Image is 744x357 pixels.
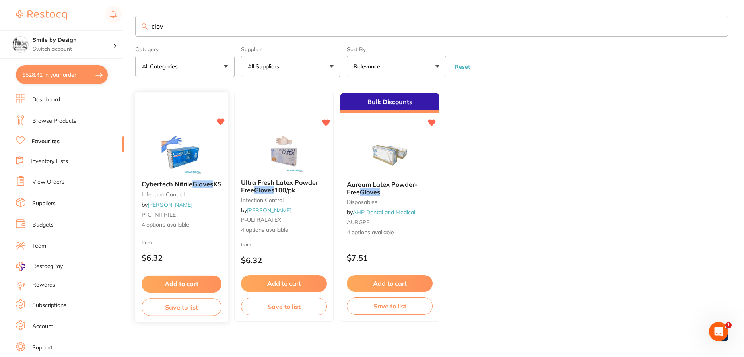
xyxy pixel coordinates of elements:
[360,188,380,196] em: Gloves
[31,138,60,146] a: Favourites
[241,275,327,292] button: Add to cart
[135,56,235,77] button: All Categories
[347,275,433,292] button: Add to cart
[241,56,340,77] button: All Suppliers
[347,56,446,77] button: Relevance
[192,180,213,188] em: Gloves
[347,253,433,262] p: $7.51
[142,191,221,198] small: infection control
[16,262,25,271] img: RestocqPay
[32,221,54,229] a: Budgets
[33,36,113,44] h4: Smile by Design
[32,242,46,250] a: Team
[241,242,251,248] span: from
[347,209,415,216] span: by
[32,281,55,289] a: Rewards
[32,262,63,270] span: RestocqPay
[241,207,291,214] span: by
[33,45,113,53] p: Switch account
[142,254,221,263] p: $6.32
[32,322,53,330] a: Account
[340,93,439,113] div: Bulk Discounts
[347,180,418,196] span: Aureum Latex Powder-Free
[353,209,415,216] a: AHP Dental and Medical
[32,117,76,125] a: Browse Products
[354,62,383,70] p: Relevance
[364,135,416,175] img: Aureum Latex Powder-Free Gloves
[142,62,181,70] p: All Categories
[241,298,327,315] button: Save to list
[142,221,221,229] span: 4 options available
[347,229,433,237] span: 4 options available
[247,207,291,214] a: [PERSON_NAME]
[142,298,221,316] button: Save to list
[142,180,192,188] span: Cybertech Nitrile
[347,181,433,196] b: Aureum Latex Powder-Free Gloves
[155,134,208,175] img: Cybertech Nitrile Gloves XS
[135,16,728,37] input: Search Favourite Products
[142,181,221,188] b: Cybertech Nitrile Gloves XS
[16,10,67,20] img: Restocq Logo
[142,276,221,293] button: Add to cart
[241,178,318,194] span: Ultra Fresh Latex Powder Free
[16,262,63,271] a: RestocqPay
[142,239,152,245] span: from
[32,200,56,208] a: Suppliers
[142,202,192,209] span: by
[32,301,66,309] a: Subscriptions
[31,157,68,165] a: Inventory Lists
[709,322,728,341] iframe: Intercom live chat
[32,96,60,104] a: Dashboard
[142,211,176,218] span: P-CTNITRILE
[347,46,446,52] label: Sort By
[148,202,192,209] a: [PERSON_NAME]
[241,197,327,203] small: infection control
[213,180,221,188] span: XS
[347,219,369,226] span: AURGPF
[347,297,433,315] button: Save to list
[725,322,732,328] span: 1
[241,226,327,234] span: 4 options available
[241,216,281,223] span: P-ULTRALATEX
[241,256,327,265] p: $6.32
[241,179,327,194] b: Ultra Fresh Latex Powder Free Gloves 100/pk
[135,46,235,52] label: Category
[453,63,472,70] button: Reset
[248,62,282,70] p: All Suppliers
[32,344,52,352] a: Support
[258,133,310,173] img: Ultra Fresh Latex Powder Free Gloves 100/pk
[32,178,64,186] a: View Orders
[254,186,274,194] em: Gloves
[16,6,67,24] a: Restocq Logo
[12,37,28,52] img: Smile by Design
[16,65,108,84] button: $528.41 in your order
[347,199,433,205] small: disposables
[274,186,295,194] span: 100/pk
[241,46,340,52] label: Supplier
